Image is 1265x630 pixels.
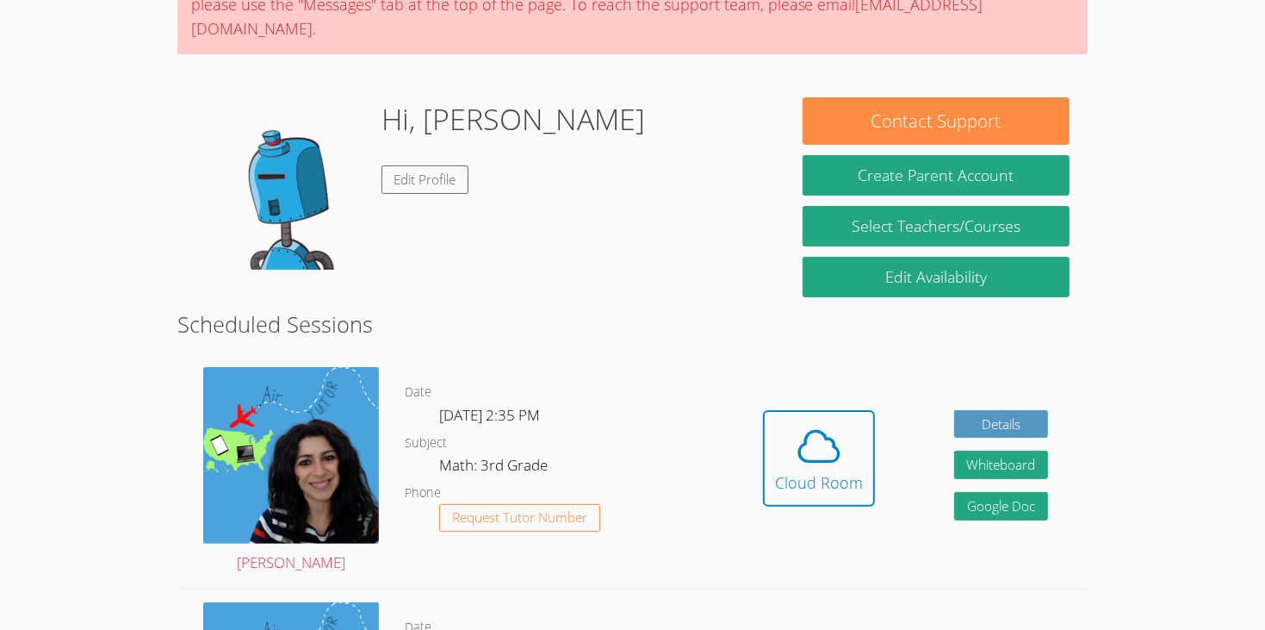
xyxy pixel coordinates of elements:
img: air%20tutor%20avatar.png [203,367,379,543]
span: [DATE] 2:35 PM [439,405,540,425]
h2: Scheduled Sessions [177,308,1088,340]
img: default.png [195,97,368,270]
button: Create Parent Account [803,155,1070,196]
dt: Phone [405,483,441,504]
span: Request Tutor Number [452,511,587,524]
h1: Hi, [PERSON_NAME] [381,97,645,141]
button: Whiteboard [954,451,1049,479]
a: Details [954,410,1049,439]
a: [PERSON_NAME] [203,367,379,576]
dt: Subject [405,433,447,454]
a: Edit Availability [803,257,1070,297]
a: Google Doc [954,492,1049,521]
div: Cloud Room [775,471,863,495]
button: Cloud Room [763,410,875,507]
dt: Date [405,382,431,403]
button: Contact Support [803,97,1070,145]
button: Request Tutor Number [439,504,600,533]
dd: Math: 3rd Grade [439,453,551,483]
a: Select Teachers/Courses [803,206,1070,246]
a: Edit Profile [381,165,469,194]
